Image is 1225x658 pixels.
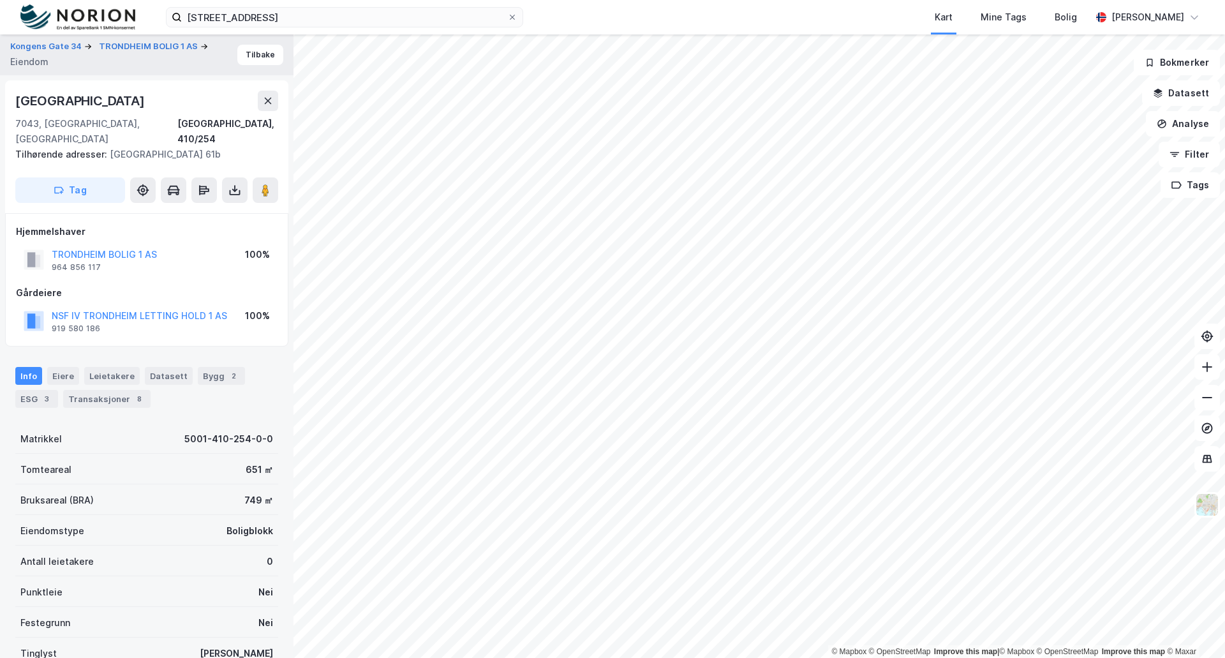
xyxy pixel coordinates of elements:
[52,324,100,334] div: 919 580 186
[10,40,84,53] button: Kongens Gate 34
[184,431,273,447] div: 5001-410-254-0-0
[1161,597,1225,658] iframe: Chat Widget
[177,116,278,147] div: [GEOGRAPHIC_DATA], 410/254
[831,647,866,656] a: Mapbox
[267,554,273,569] div: 0
[245,308,270,324] div: 100%
[831,645,1196,658] div: |
[15,149,110,160] span: Tilhørende adresser:
[52,262,101,273] div: 964 856 117
[258,615,273,631] div: Nei
[63,390,151,408] div: Transaksjoner
[1111,10,1184,25] div: [PERSON_NAME]
[1161,172,1220,198] button: Tags
[198,367,245,385] div: Bygg
[869,647,931,656] a: OpenStreetMap
[15,390,58,408] div: ESG
[10,54,48,70] div: Eiendom
[1102,647,1165,656] a: Improve this map
[20,585,63,600] div: Punktleie
[935,10,953,25] div: Kart
[1146,111,1220,137] button: Analyse
[20,431,62,447] div: Matrikkel
[999,647,1034,656] a: Mapbox
[133,393,145,405] div: 8
[182,8,507,27] input: Søk på adresse, matrikkel, gårdeiere, leietakere eller personer
[1134,50,1220,75] button: Bokmerker
[981,10,1027,25] div: Mine Tags
[1195,493,1219,517] img: Z
[237,45,283,65] button: Tilbake
[145,367,193,385] div: Datasett
[40,393,53,405] div: 3
[245,247,270,262] div: 100%
[20,554,94,569] div: Antall leietakere
[20,615,70,631] div: Festegrunn
[20,523,84,539] div: Eiendomstype
[20,4,135,31] img: norion-logo.80e7a08dc31c2e691866.png
[258,585,273,600] div: Nei
[226,523,273,539] div: Boligblokk
[246,462,273,477] div: 651 ㎡
[1142,80,1220,106] button: Datasett
[15,367,42,385] div: Info
[16,285,278,301] div: Gårdeiere
[15,147,268,162] div: [GEOGRAPHIC_DATA] 61b
[15,177,125,203] button: Tag
[47,367,79,385] div: Eiere
[244,493,273,508] div: 749 ㎡
[934,647,997,656] a: Improve this map
[1159,142,1220,167] button: Filter
[99,40,200,53] button: TRONDHEIM BOLIG 1 AS
[16,224,278,239] div: Hjemmelshaver
[20,462,71,477] div: Tomteareal
[20,493,94,508] div: Bruksareal (BRA)
[84,367,140,385] div: Leietakere
[1037,647,1099,656] a: OpenStreetMap
[1055,10,1077,25] div: Bolig
[15,116,177,147] div: 7043, [GEOGRAPHIC_DATA], [GEOGRAPHIC_DATA]
[227,370,240,382] div: 2
[15,91,147,111] div: [GEOGRAPHIC_DATA]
